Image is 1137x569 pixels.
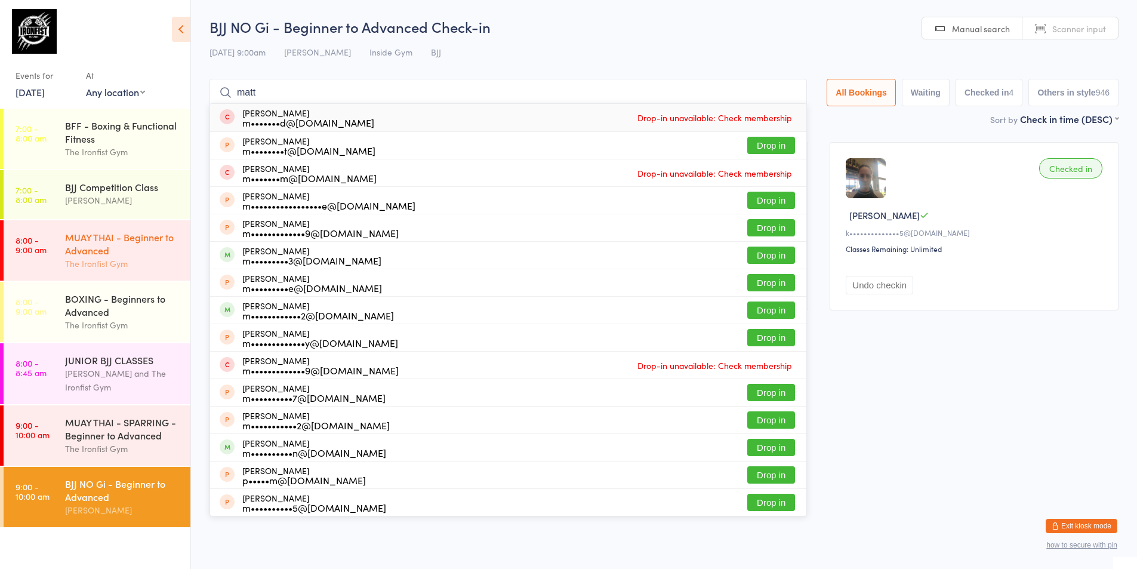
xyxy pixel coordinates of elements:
[4,170,190,219] a: 7:00 -8:00 amBJJ Competition Class[PERSON_NAME]
[902,79,950,106] button: Waiting
[86,66,145,85] div: At
[65,193,180,207] div: [PERSON_NAME]
[242,438,386,457] div: [PERSON_NAME]
[242,256,381,265] div: m•••••••••3@[DOMAIN_NAME]
[16,185,47,204] time: 7:00 - 8:00 am
[65,367,180,394] div: [PERSON_NAME] and The Ironfist Gym
[284,46,351,58] span: [PERSON_NAME]
[242,365,399,375] div: m•••••••••••••9@[DOMAIN_NAME]
[1046,541,1117,549] button: how to secure with pin
[634,164,795,182] span: Drop-in unavailable: Check membership
[1052,23,1106,35] span: Scanner input
[747,384,795,401] button: Drop in
[65,503,180,517] div: [PERSON_NAME]
[747,192,795,209] button: Drop in
[16,66,74,85] div: Events for
[846,244,1106,254] div: Classes Remaining: Unlimited
[242,108,374,127] div: [PERSON_NAME]
[65,230,180,257] div: MUAY THAI - Beginner to Advanced
[12,9,57,54] img: The Ironfist Gym
[1096,88,1110,97] div: 946
[16,124,47,143] time: 7:00 - 8:00 am
[242,466,366,485] div: [PERSON_NAME]
[209,79,807,106] input: Search
[1046,519,1117,533] button: Exit kiosk mode
[634,356,795,374] span: Drop-in unavailable: Check membership
[4,405,190,466] a: 9:00 -10:00 amMUAY THAI - SPARRING - Beginner to AdvancedThe Ironfist Gym
[990,113,1018,125] label: Sort by
[1028,79,1118,106] button: Others in style946
[4,282,190,342] a: 8:00 -9:00 amBOXING - Beginners to AdvancedThe Ironfist Gym
[242,173,377,183] div: m•••••••m@[DOMAIN_NAME]
[242,503,386,512] div: m••••••••••5@[DOMAIN_NAME]
[65,257,180,270] div: The Ironfist Gym
[242,283,382,293] div: m•••••••••e@[DOMAIN_NAME]
[242,201,415,210] div: m•••••••••••••••••e@[DOMAIN_NAME]
[242,246,381,265] div: [PERSON_NAME]
[1009,88,1014,97] div: 4
[242,383,386,402] div: [PERSON_NAME]
[242,136,375,155] div: [PERSON_NAME]
[747,411,795,429] button: Drop in
[65,180,180,193] div: BJJ Competition Class
[16,85,45,99] a: [DATE]
[16,235,47,254] time: 8:00 - 9:00 am
[16,482,50,501] time: 9:00 - 10:00 am
[242,310,394,320] div: m••••••••••••2@[DOMAIN_NAME]
[65,477,180,503] div: BJJ NO Gi - Beginner to Advanced
[1039,158,1102,179] div: Checked in
[65,119,180,145] div: BFF - Boxing & Functional Fitness
[952,23,1010,35] span: Manual search
[846,158,886,198] img: image1710749499.png
[634,109,795,127] span: Drop-in unavailable: Check membership
[65,145,180,159] div: The Ironfist Gym
[65,416,180,442] div: MUAY THAI - SPARRING - Beginner to Advanced
[65,353,180,367] div: JUNIOR BJJ CLASSES
[242,118,374,127] div: m•••••••d@[DOMAIN_NAME]
[747,466,795,484] button: Drop in
[242,393,386,402] div: m••••••••••7@[DOMAIN_NAME]
[242,273,382,293] div: [PERSON_NAME]
[242,411,390,430] div: [PERSON_NAME]
[849,209,920,222] span: [PERSON_NAME]
[747,439,795,456] button: Drop in
[369,46,412,58] span: Inside Gym
[242,164,377,183] div: [PERSON_NAME]
[242,420,390,430] div: m•••••••••••2@[DOMAIN_NAME]
[747,247,795,264] button: Drop in
[4,109,190,169] a: 7:00 -8:00 amBFF - Boxing & Functional FitnessThe Ironfist Gym
[956,79,1023,106] button: Checked in4
[846,227,1106,238] div: k••••••••••••••5@[DOMAIN_NAME]
[747,274,795,291] button: Drop in
[242,228,399,238] div: m•••••••••••••9@[DOMAIN_NAME]
[65,318,180,332] div: The Ironfist Gym
[747,494,795,511] button: Drop in
[747,219,795,236] button: Drop in
[16,297,47,316] time: 8:00 - 9:00 am
[242,493,386,512] div: [PERSON_NAME]
[242,448,386,457] div: m••••••••••n@[DOMAIN_NAME]
[209,17,1118,36] h2: BJJ NO Gi - Beginner to Advanced Check-in
[431,46,441,58] span: BJJ
[242,356,399,375] div: [PERSON_NAME]
[4,220,190,281] a: 8:00 -9:00 amMUAY THAI - Beginner to AdvancedThe Ironfist Gym
[65,442,180,456] div: The Ironfist Gym
[242,328,398,347] div: [PERSON_NAME]
[242,301,394,320] div: [PERSON_NAME]
[846,276,913,294] button: Undo checkin
[16,358,47,377] time: 8:00 - 8:45 am
[747,329,795,346] button: Drop in
[16,420,50,439] time: 9:00 - 10:00 am
[747,137,795,154] button: Drop in
[242,338,398,347] div: m•••••••••••••y@[DOMAIN_NAME]
[209,46,266,58] span: [DATE] 9:00am
[65,292,180,318] div: BOXING - Beginners to Advanced
[242,475,366,485] div: p•••••m@[DOMAIN_NAME]
[4,467,190,527] a: 9:00 -10:00 amBJJ NO Gi - Beginner to Advanced[PERSON_NAME]
[827,79,896,106] button: All Bookings
[242,219,399,238] div: [PERSON_NAME]
[4,343,190,404] a: 8:00 -8:45 amJUNIOR BJJ CLASSES[PERSON_NAME] and The Ironfist Gym
[86,85,145,99] div: Any location
[747,302,795,319] button: Drop in
[1020,112,1118,125] div: Check in time (DESC)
